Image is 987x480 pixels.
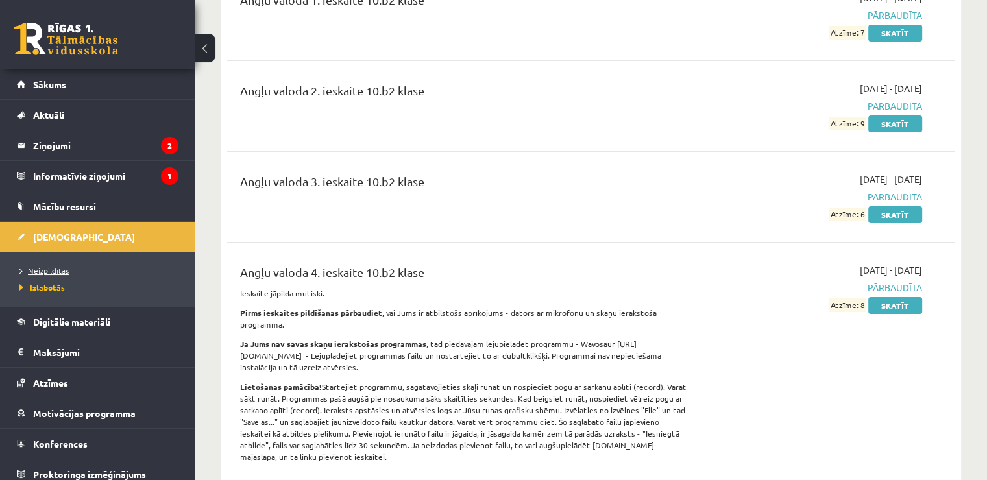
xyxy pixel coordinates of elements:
span: Pārbaudīta [708,281,922,294]
legend: Ziņojumi [33,130,178,160]
span: Aktuāli [33,109,64,121]
div: Angļu valoda 3. ieskaite 10.b2 klase [240,173,688,197]
strong: Lietošanas pamācība! [240,381,322,392]
div: Angļu valoda 2. ieskaite 10.b2 klase [240,82,688,106]
a: Skatīt [868,206,922,223]
a: Aktuāli [17,100,178,130]
strong: Ja Jums nav savas skaņu ierakstošas programmas [240,339,426,349]
span: Motivācijas programma [33,407,136,419]
span: Atzīme: 9 [829,117,866,130]
span: Izlabotās [19,282,65,293]
span: Pārbaudīta [708,190,922,204]
span: [DEMOGRAPHIC_DATA] [33,231,135,243]
span: [DATE] - [DATE] [860,173,922,186]
span: Neizpildītās [19,265,69,276]
a: Konferences [17,429,178,459]
a: Ziņojumi2 [17,130,178,160]
span: [DATE] - [DATE] [860,263,922,277]
a: Digitālie materiāli [17,307,178,337]
span: Proktoringa izmēģinājums [33,468,146,480]
p: , tad piedāvājam lejupielādēt programmu - Wavosaur [URL][DOMAIN_NAME] - Lejuplādējiet programmas ... [240,338,688,373]
a: Rīgas 1. Tālmācības vidusskola [14,23,118,55]
a: Motivācijas programma [17,398,178,428]
a: Skatīt [868,297,922,314]
a: Skatīt [868,25,922,42]
a: Neizpildītās [19,265,182,276]
a: Atzīmes [17,368,178,398]
a: Izlabotās [19,282,182,293]
span: Atzīme: 8 [829,298,866,312]
span: Digitālie materiāli [33,316,110,328]
span: Atzīmes [33,377,68,389]
span: Mācību resursi [33,200,96,212]
legend: Maksājumi [33,337,178,367]
p: Ieskaite jāpilda mutiski. [240,287,688,299]
span: Atzīme: 6 [829,208,866,221]
a: Maksājumi [17,337,178,367]
span: Konferences [33,438,88,450]
span: Pārbaudīta [708,99,922,113]
a: [DEMOGRAPHIC_DATA] [17,222,178,252]
strong: Pirms ieskaites pildīšanas pārbaudiet [240,307,382,318]
p: , vai Jums ir atbilstošs aprīkojums - dators ar mikrofonu un skaņu ierakstoša programma. [240,307,688,330]
legend: Informatīvie ziņojumi [33,161,178,191]
a: Skatīt [868,115,922,132]
span: Atzīme: 7 [829,26,866,40]
span: Pārbaudīta [708,8,922,22]
a: Sākums [17,69,178,99]
p: Startējiet programmu, sagatavojieties skaļi runāt un nospiediet pogu ar sarkanu aplīti (record). ... [240,381,688,462]
i: 1 [161,167,178,185]
i: 2 [161,137,178,154]
div: Angļu valoda 4. ieskaite 10.b2 klase [240,263,688,287]
a: Informatīvie ziņojumi1 [17,161,178,191]
span: Sākums [33,78,66,90]
span: [DATE] - [DATE] [860,82,922,95]
a: Mācību resursi [17,191,178,221]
